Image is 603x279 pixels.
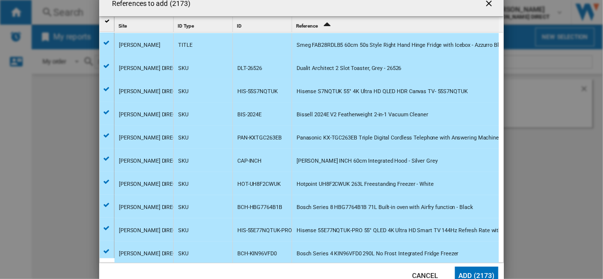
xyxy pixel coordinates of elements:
span: Sort Ascending [319,23,335,29]
div: [PERSON_NAME] DIRECT [119,127,180,149]
div: ID Sort None [235,17,292,32]
div: DLT-26526 [237,57,262,80]
div: SKU [178,57,188,80]
div: [PERSON_NAME] DIRECT [119,150,180,173]
div: SKU [178,127,188,149]
span: Reference [296,23,318,29]
div: Sort None [176,17,232,32]
div: SKU [178,173,188,196]
div: Panasonic KX-TGC263EB Triple Digital Cordless Telephone with Answering Machine [297,127,499,149]
div: Hisense S7NQTUK 55" 4K Ultra HD QLED HDR Canvas TV- 55S7NQTUK [297,80,468,103]
div: [PERSON_NAME] INCH 60cm Integrated Hood - Silver Grey [297,150,438,173]
div: BIS-2024E [237,104,262,126]
div: Hotpoint UH8F2CWUK 263L Freestanding Freezer - White [297,173,434,196]
div: Hisense 55E77NQTUK-PRO 55" QLED 4K Ultra HD Smart TV 144Hz Refresh Rate with Freely [297,219,518,242]
span: ID [237,23,242,29]
div: Sort None [116,17,173,32]
div: HIS-55S7NQTUK [237,80,278,103]
div: [PERSON_NAME] DIRECT [119,173,180,196]
div: ID Type Sort None [176,17,232,32]
div: SKU [178,243,188,265]
div: SKU [178,196,188,219]
div: Smeg FAB28RDLB5 60cm 50s Style Right Hand Hinge Fridge with Icebox - Azzurro Blue [297,34,505,57]
div: [PERSON_NAME] DIRECT [119,104,180,126]
div: SKU [178,150,188,173]
div: [PERSON_NAME] DIRECT [119,196,180,219]
div: Bosch Series 8 HBG7764B1B 71L Built-in oven with Airfry function - Black [297,196,473,219]
div: PAN-KXTGC263EB [237,127,282,149]
div: BCH-KIN96VFD0 [237,243,277,265]
div: SKU [178,219,188,242]
div: Site Sort None [116,17,173,32]
div: Dualit Architect 2 Slot Toaster, Grey - 26526 [297,57,402,80]
div: [PERSON_NAME] [119,34,160,57]
div: Sort None [235,17,292,32]
div: [PERSON_NAME] DIRECT [119,80,180,103]
div: [PERSON_NAME] DIRECT [119,57,180,80]
div: CAP-INCH [237,150,262,173]
div: [PERSON_NAME] DIRECT [119,219,180,242]
span: Site [118,23,127,29]
div: Bissell 2024E V2 Featherweight 2-in-1 Vacuum Cleaner [297,104,428,126]
div: BCH-HBG7764B1B [237,196,282,219]
div: HOT-UH8F2CWUK [237,173,281,196]
div: Reference Sort Ascending [294,17,499,32]
div: SKU [178,104,188,126]
div: Bosch Series 4 KIN96VFD0 290L No Frost Integrated Fridge Freezer [297,243,459,265]
div: Sort Ascending [294,17,499,32]
span: ID Type [178,23,194,29]
div: [PERSON_NAME] DIRECT [119,243,180,265]
div: TITLE [178,34,192,57]
div: SKU [178,80,188,103]
div: HIS-55E77NQTUK-PRO [237,219,292,242]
